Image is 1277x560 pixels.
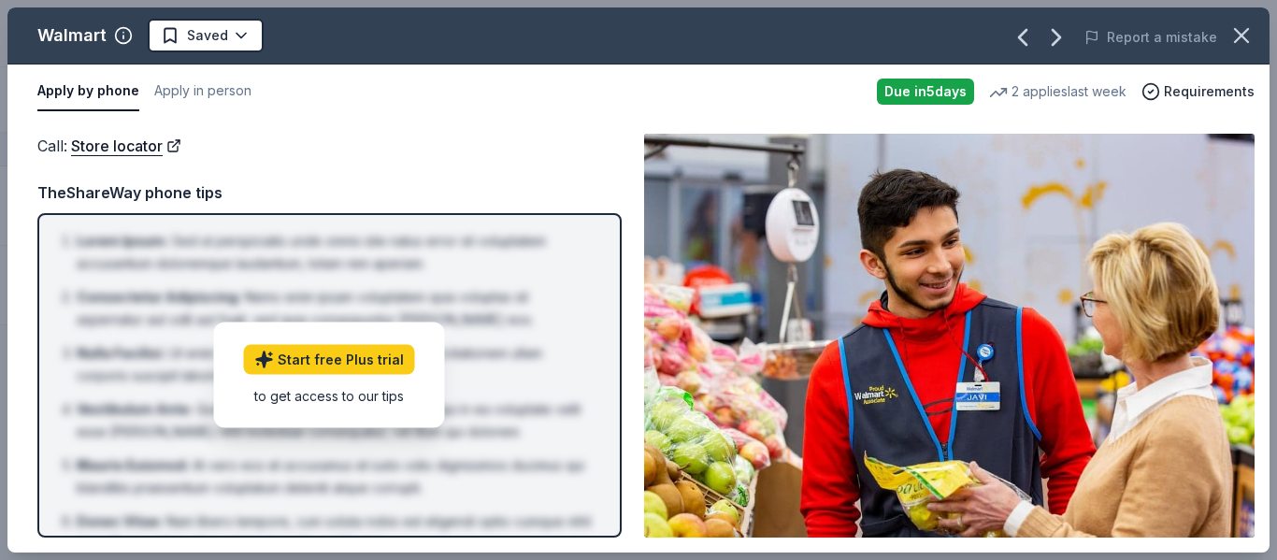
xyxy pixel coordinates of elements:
[77,457,189,473] span: Mauris Euismod :
[37,72,139,111] button: Apply by phone
[71,134,181,158] a: Store locator
[1084,26,1217,49] button: Report a mistake
[77,401,193,417] span: Vestibulum Ante :
[77,510,594,555] li: Nam libero tempore, cum soluta nobis est eligendi optio cumque nihil impedit quo minus id quod ma...
[77,233,168,249] span: Lorem Ipsum :
[154,72,251,111] button: Apply in person
[644,134,1255,538] img: Image for Walmart
[77,342,594,387] li: Ut enim ad minima veniam, quis nostrum exercitationem ullam corporis suscipit laboriosam, nisi ut...
[244,345,415,375] a: Start free Plus trial
[877,79,974,105] div: Due in 5 days
[37,180,622,205] div: TheShareWay phone tips
[989,80,1126,103] div: 2 applies last week
[187,24,228,47] span: Saved
[37,21,107,50] div: Walmart
[77,454,594,499] li: At vero eos et accusamus et iusto odio dignissimos ducimus qui blanditiis praesentium voluptatum ...
[77,398,594,443] li: Quis autem vel eum iure reprehenderit qui in ea voluptate velit esse [PERSON_NAME] nihil molestia...
[1164,80,1255,103] span: Requirements
[37,134,622,158] div: Call :
[77,286,594,331] li: Nemo enim ipsam voluptatem quia voluptas sit aspernatur aut odit aut fugit, sed quia consequuntur...
[77,345,165,361] span: Nulla Facilisi :
[1141,80,1255,103] button: Requirements
[244,386,415,406] div: to get access to our tips
[77,289,241,305] span: Consectetur Adipiscing :
[148,19,264,52] button: Saved
[77,230,594,275] li: Sed ut perspiciatis unde omnis iste natus error sit voluptatem accusantium doloremque laudantium,...
[77,513,163,529] span: Donec Vitae :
